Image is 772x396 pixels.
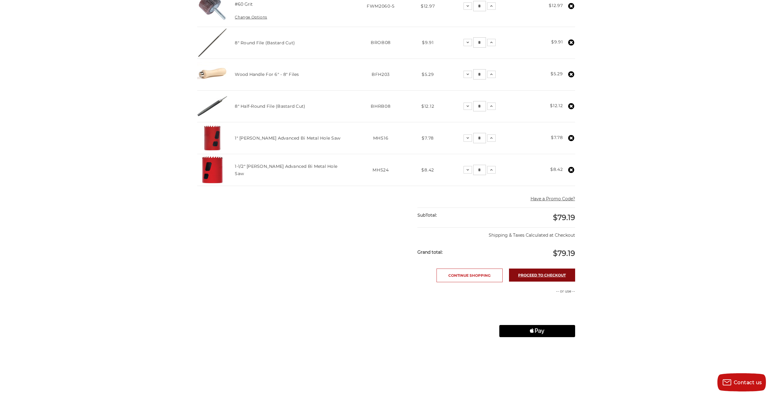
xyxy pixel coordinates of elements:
button: Contact us [717,373,766,391]
span: Contact us [734,380,762,385]
strong: $12.12 [550,103,563,108]
a: Proceed to checkout [509,269,575,282]
button: Have a Promo Code? [531,196,575,202]
strong: Grand total: [417,249,443,255]
input: 8" Round File (Bastard Cut) Quantity: [473,37,486,48]
span: BROB08 [371,40,391,45]
span: FWM2060-5 [367,3,395,9]
span: $79.19 [553,213,575,222]
span: $12.97 [421,3,435,9]
iframe: PayPal-paylater [499,310,575,322]
img: 1-1/2" Morse Advanced Bi Metal Hole Saw [197,155,228,185]
span: BHRB08 [371,103,390,109]
strong: $9.91 [551,39,563,45]
a: 1" [PERSON_NAME] Advanced Bi Metal Hole Saw [235,135,340,141]
a: Wood Handle For 6" - 8" Files [235,72,299,77]
dd: #60 Grit [235,1,253,8]
a: 1-1/2" [PERSON_NAME] Advanced Bi Metal Hole Saw [235,164,337,176]
a: Change Options [235,15,267,19]
a: Continue Shopping [437,269,503,282]
a: 8" Half-Round File (Bastard Cut) [235,103,305,109]
p: Shipping & Taxes Calculated at Checkout [417,227,575,239]
input: 1-1/2” x 1” x 1/4” Mounted Flap Wheel - 5 Pack Quantity: [473,1,486,11]
span: $7.78 [422,135,434,141]
input: Wood Handle For 6" - 8" Files Quantity: [473,69,486,80]
img: 8" Half round bastard file [197,91,228,121]
span: $79.19 [553,249,575,258]
div: SubTotal: [417,208,496,223]
input: 1" Morse Advanced Bi Metal Hole Saw Quantity: [473,133,486,143]
img: File Handle [197,59,228,90]
img: 1" Morse Advanced Bi Metal Hole Saw [197,123,228,153]
span: $5.29 [422,72,434,77]
input: 8" Half-Round File (Bastard Cut) Quantity: [473,101,486,111]
strong: $12.97 [549,3,563,8]
img: 8 Inch Round File Bastard Cut, Double Cut [197,28,228,58]
span: MHS24 [373,167,389,173]
strong: $5.29 [551,71,563,76]
span: $8.42 [421,167,434,173]
a: 8" Round File (Bastard Cut) [235,40,295,46]
strong: $7.78 [551,135,563,140]
span: MHS16 [373,135,389,141]
span: BFH203 [372,72,390,77]
span: $12.12 [421,103,434,109]
span: $9.91 [422,40,434,45]
p: -- or use -- [499,289,575,294]
input: 1-1/2" Morse Advanced Bi Metal Hole Saw Quantity: [473,165,486,175]
strong: $8.42 [550,167,563,172]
